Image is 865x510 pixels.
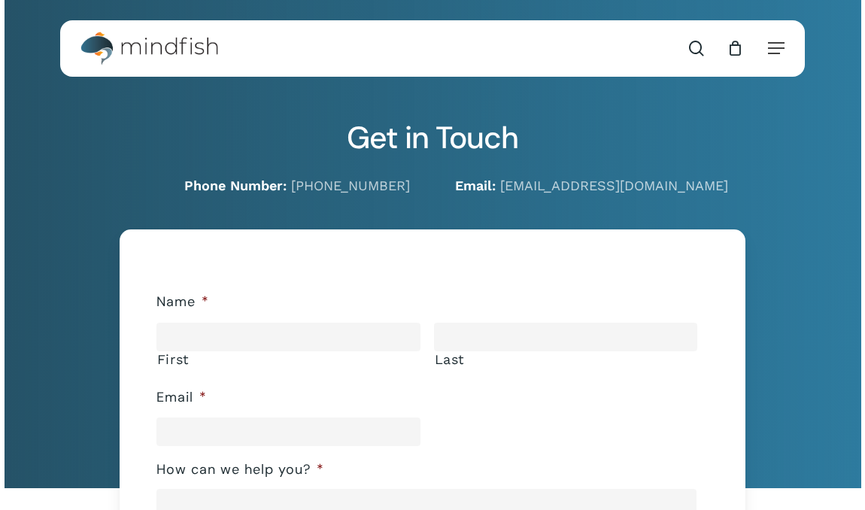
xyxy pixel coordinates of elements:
[455,178,496,193] strong: Email:
[156,293,209,311] label: Name
[157,352,420,367] label: First
[291,178,410,193] a: [PHONE_NUMBER]
[156,389,207,406] label: Email
[727,40,743,56] a: Cart
[768,41,785,56] a: Navigation Menu
[500,178,728,193] a: [EMAIL_ADDRESS][DOMAIN_NAME]
[435,352,698,367] label: Last
[60,20,805,77] header: Main Menu
[184,178,287,193] strong: Phone Number:
[156,461,324,478] label: How can we help you?
[60,120,805,156] h2: Get in Touch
